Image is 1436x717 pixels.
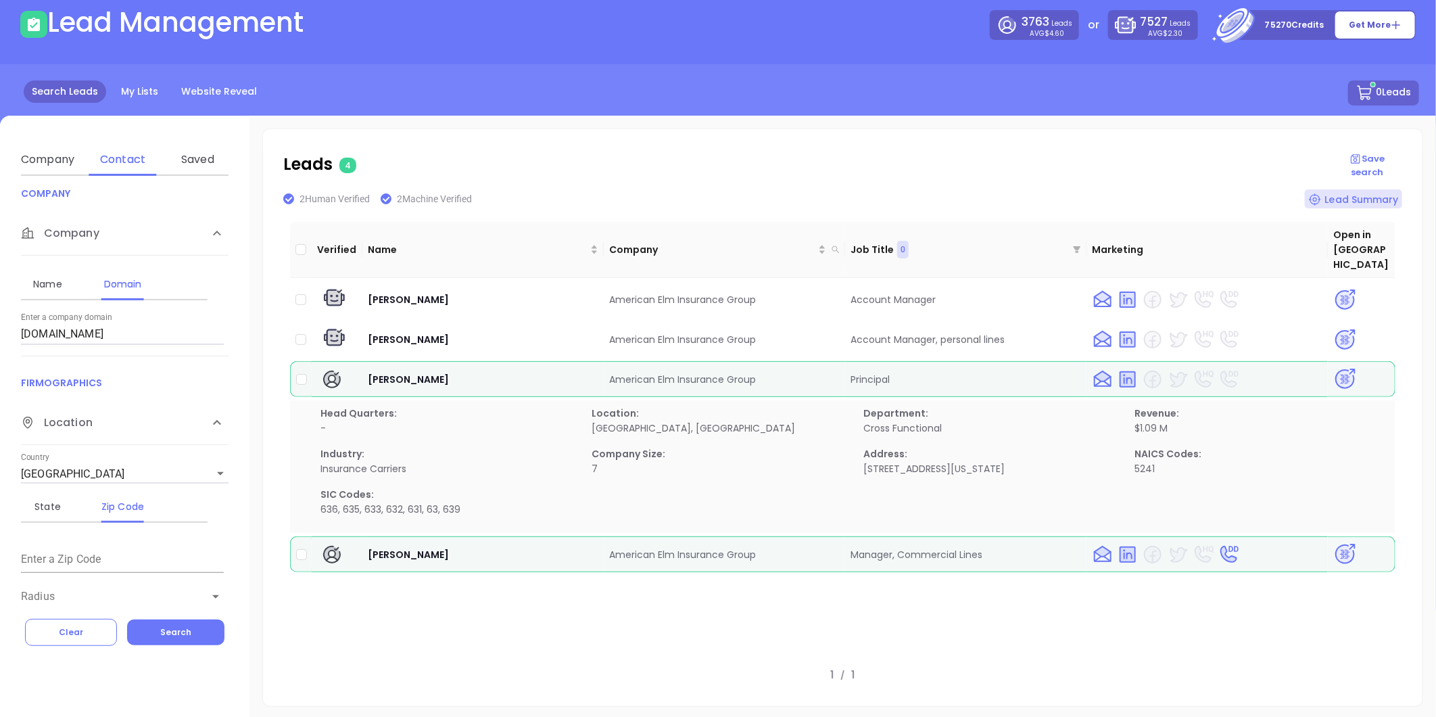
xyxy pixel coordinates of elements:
a: Search Leads [24,80,106,103]
p: NAICS Codes: [1135,446,1391,461]
span: 3763 [1022,14,1049,30]
span: Clear [59,626,83,638]
img: email yes [1092,289,1114,310]
img: twitter yes [1167,369,1189,390]
img: email yes [1092,329,1114,350]
img: phone DD no [1218,369,1239,390]
span: 7527 [1140,14,1168,30]
span: 2 Human Verified [300,193,370,204]
td: American Elm Insurance Group [604,281,845,318]
div: Saved [171,152,224,168]
td: American Elm Insurance Group [604,361,845,397]
td: Manager, Commercial Lines [845,536,1086,572]
img: twitter yes [1167,329,1189,350]
div: Company [21,152,74,168]
label: Enter a company domain [21,314,112,322]
p: Company Size: [592,446,848,461]
img: phone DD yes [1218,544,1239,565]
img: phone DD no [1218,329,1239,350]
img: linkedin yes [1117,369,1139,390]
p: [GEOGRAPHIC_DATA], [GEOGRAPHIC_DATA] [592,421,848,436]
button: 0Leads [1348,80,1419,106]
p: Save search [1333,152,1402,179]
p: Location: [592,406,848,421]
td: Account Manager [845,281,1086,318]
a: Website Reveal [173,80,265,103]
span: Company [609,242,815,257]
p: 1 [852,668,855,683]
img: machine verify [321,287,348,313]
p: Head Quarters: [320,406,576,421]
p: Leads [1140,14,1191,30]
p: 1 [831,668,834,683]
span: filter [1070,238,1084,261]
img: facebook no [1142,329,1164,350]
img: human verify [321,544,343,565]
th: Company [604,222,845,278]
span: Name [368,242,588,257]
span: [PERSON_NAME] [368,333,449,346]
p: AVG [1030,30,1064,37]
img: facebook no [1142,289,1164,310]
img: linkedin yes [1117,329,1139,350]
img: phone HQ no [1192,369,1214,390]
p: FIRMOGRAPHICS [21,375,229,390]
img: psa [1333,328,1357,352]
td: American Elm Insurance Group [604,536,845,572]
img: email yes [1092,369,1114,390]
img: phone HQ no [1192,329,1214,350]
img: linkedin yes [1117,544,1139,565]
span: Company [21,225,99,241]
div: Zip Code [96,499,149,515]
p: Revenue: [1135,406,1391,421]
th: Marketing [1086,222,1328,278]
span: Location [21,415,93,431]
label: Country [21,454,49,462]
p: Cross Functional [863,421,1119,436]
span: 0 [901,242,905,257]
p: Department: [863,406,1119,421]
p: 75270 Credits [1265,18,1324,32]
img: phone HQ no [1192,289,1214,310]
div: Domain [96,276,149,292]
p: Leads [283,152,1333,177]
p: / [841,669,845,683]
p: 7 [592,461,848,476]
p: COMPANY [21,186,229,201]
td: American Elm Insurance Group [604,321,845,358]
button: Search [127,620,224,645]
p: [STREET_ADDRESS][US_STATE] [863,461,1119,476]
div: [GEOGRAPHIC_DATA] [21,463,229,485]
p: or [1088,17,1099,33]
p: SIC Codes: [320,487,576,502]
th: Verified [312,222,362,278]
img: email yes [1092,544,1114,565]
span: [PERSON_NAME] [368,293,449,306]
img: human verify [321,369,343,390]
div: State [21,499,74,515]
span: [PERSON_NAME] [368,373,449,386]
p: $1.09 M [1135,421,1391,436]
p: Job Title [851,242,894,257]
th: Open in [GEOGRAPHIC_DATA] [1328,222,1395,278]
img: phone HQ no [1192,544,1214,565]
img: facebook no [1142,369,1164,390]
h1: Lead Management [47,6,304,39]
span: 4 [339,158,356,173]
span: $2.30 [1164,28,1183,39]
span: search [832,246,840,254]
td: Principal [845,361,1086,397]
p: - [320,421,576,436]
img: facebook no [1142,544,1164,565]
th: Name [362,222,604,278]
img: psa [1333,288,1357,312]
span: Search [160,626,191,638]
div: Company [21,212,229,256]
button: Get More [1335,11,1416,39]
p: 5241 [1135,461,1391,476]
p: Address: [863,446,1119,461]
img: psa [1333,542,1357,566]
div: Location [21,401,229,445]
span: search [829,239,842,260]
span: $4.60 [1045,28,1064,39]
